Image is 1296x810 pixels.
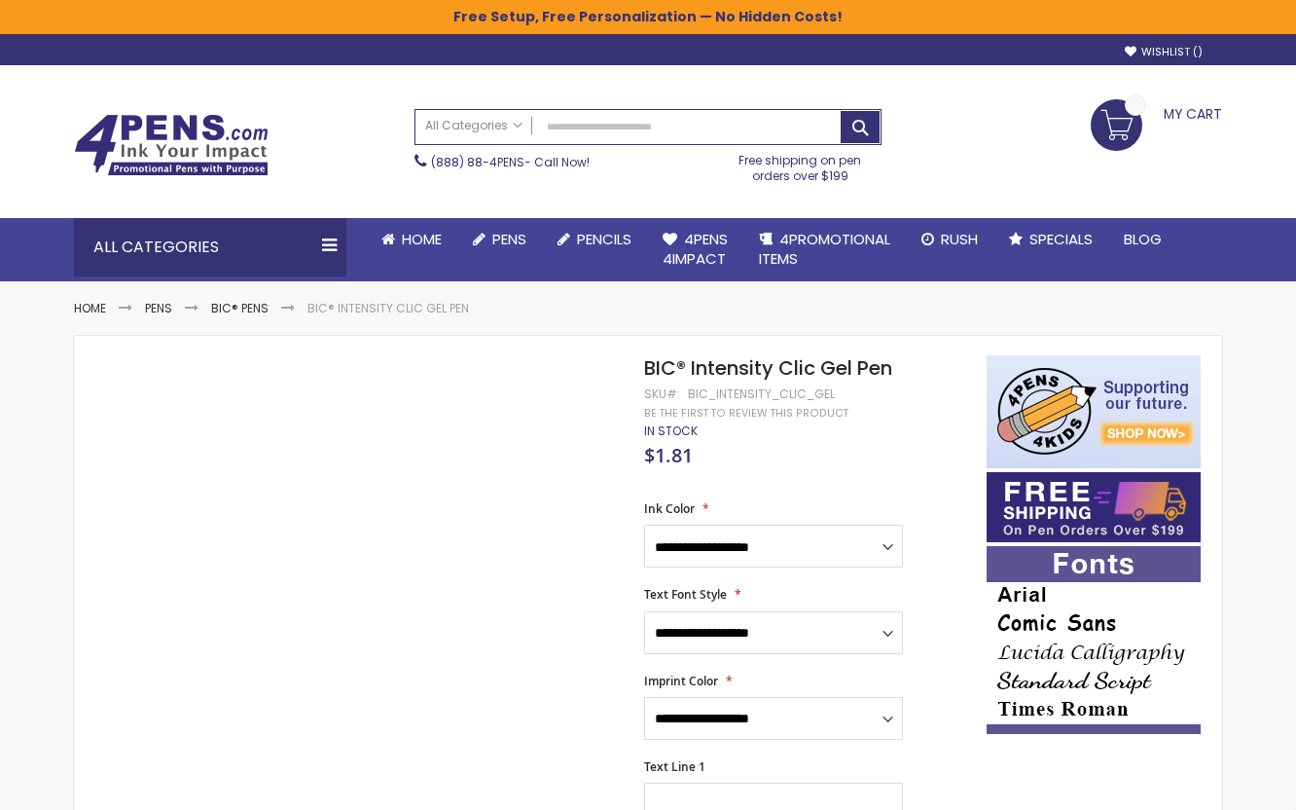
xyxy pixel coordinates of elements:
span: Rush [941,229,978,249]
div: bic_intensity_clic_gel [688,387,835,402]
span: BIC® Intensity Clic Gel Pen [644,354,892,382]
span: $1.81 [644,442,693,468]
div: Free shipping on pen orders over $199 [719,145,882,184]
span: Imprint Color [644,673,718,689]
span: Text Line 1 [644,758,705,775]
div: Availability [644,423,698,439]
a: 4PROMOTIONALITEMS [743,218,906,281]
a: Home [366,218,457,261]
span: - Call Now! [431,154,590,170]
a: Be the first to review this product [644,406,848,421]
a: 4Pens4impact [647,218,743,281]
a: BIC® Pens [211,300,269,316]
img: font-personalization-examples [987,546,1201,734]
span: 4Pens 4impact [663,229,728,269]
span: Specials [1029,229,1093,249]
span: Blog [1124,229,1162,249]
div: All Categories [74,218,346,276]
a: Blog [1108,218,1177,261]
a: Home [74,300,106,316]
a: Pencils [542,218,647,261]
span: Pens [492,229,526,249]
span: Text Font Style [644,586,727,603]
span: All Categories [425,118,522,133]
span: Ink Color [644,500,695,517]
a: Wishlist [1125,45,1203,59]
img: 4Pens Custom Pens and Promotional Products [74,114,269,176]
span: Home [402,229,442,249]
li: BIC® Intensity Clic Gel Pen [307,301,469,316]
a: All Categories [415,110,532,142]
a: Rush [906,218,993,261]
span: Pencils [577,229,631,249]
a: (888) 88-4PENS [431,154,524,170]
span: 4PROMOTIONAL ITEMS [759,229,890,269]
a: Pens [457,218,542,261]
span: In stock [644,423,698,439]
img: 4pens 4 kids [987,355,1201,468]
a: Specials [993,218,1108,261]
strong: SKU [644,386,680,402]
a: Pens [145,300,172,316]
img: Free shipping on orders over $199 [987,472,1201,542]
